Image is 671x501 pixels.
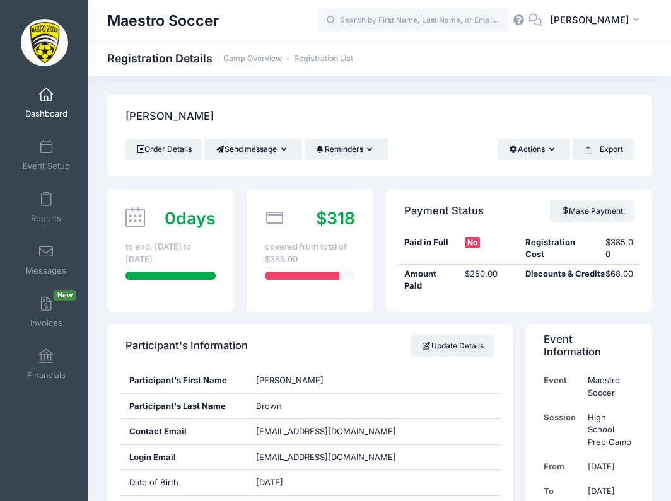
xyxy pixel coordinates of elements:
[25,108,67,119] span: Dashboard
[404,193,484,229] h4: Payment Status
[582,405,634,454] td: High School Prep Camp
[256,426,396,436] span: [EMAIL_ADDRESS][DOMAIN_NAME]
[165,205,216,231] div: days
[465,237,480,248] span: No
[573,139,634,160] button: Export
[223,54,282,64] a: Camp Overview
[54,290,76,301] span: New
[316,208,355,228] span: $318
[550,200,634,222] a: Make Payment
[120,419,247,444] div: Contact Email
[27,370,66,381] span: Financials
[256,477,283,487] span: [DATE]
[600,268,640,292] div: $68.00
[294,54,353,64] a: Registration List
[107,6,219,35] h1: Maestro Soccer
[16,290,76,334] a: InvoicesNew
[318,8,508,33] input: Search by First Name, Last Name, or Email...
[498,139,570,160] button: Actions
[398,268,458,292] div: Amount Paid
[544,328,629,364] h4: Event Information
[256,401,282,411] span: Brown
[120,368,247,393] div: Participant's First Name
[265,241,355,265] div: covered from total of $385.00
[120,470,247,495] div: Date of Birth
[31,213,61,224] span: Reports
[256,451,414,464] span: [EMAIL_ADDRESS][DOMAIN_NAME]
[542,6,652,35] button: [PERSON_NAME]
[125,99,214,135] h4: [PERSON_NAME]
[544,405,582,454] td: Session
[107,52,353,65] h1: Registration Details
[16,133,76,177] a: Event Setup
[519,268,600,292] div: Discounts & Credits
[16,238,76,282] a: Messages
[16,185,76,229] a: Reports
[30,318,62,328] span: Invoices
[544,368,582,405] td: Event
[600,236,640,261] div: $385.00
[26,265,66,276] span: Messages
[398,236,458,261] div: Paid in Full
[256,375,324,385] span: [PERSON_NAME]
[519,236,600,261] div: Registration Cost
[120,445,247,470] div: Login Email
[458,268,519,292] div: $250.00
[23,161,70,171] span: Event Setup
[125,241,216,265] div: to end. [DATE] to [DATE]
[125,328,248,364] h4: Participant's Information
[165,208,176,228] span: 0
[411,335,494,357] a: Update Details
[582,454,634,479] td: [DATE]
[305,139,388,160] button: Reminders
[550,13,629,27] span: [PERSON_NAME]
[16,342,76,386] a: Financials
[16,81,76,125] a: Dashboard
[125,139,202,160] a: Order Details
[544,454,582,479] td: From
[21,19,68,66] img: Maestro Soccer
[204,139,302,160] button: Send message
[120,394,247,419] div: Participant's Last Name
[582,368,634,405] td: Maestro Soccer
